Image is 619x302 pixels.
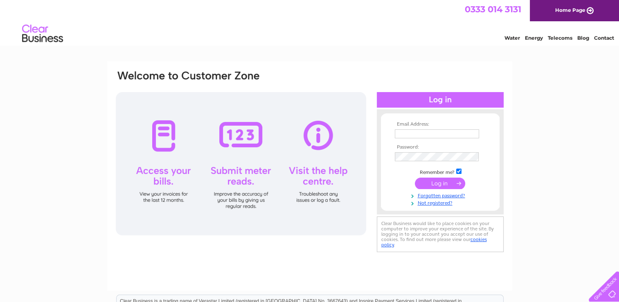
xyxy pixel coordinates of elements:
[469,153,476,160] img: npw-badge-icon-locked.svg
[415,178,465,189] input: Submit
[469,131,476,137] img: npw-badge-icon-locked.svg
[377,216,504,252] div: Clear Business would like to place cookies on your computer to improve your experience of the sit...
[525,35,543,41] a: Energy
[393,167,488,176] td: Remember me?
[395,191,488,199] a: Forgotten password?
[465,4,521,14] a: 0333 014 3131
[381,237,487,248] a: cookies policy
[594,35,614,41] a: Contact
[395,198,488,206] a: Not registered?
[548,35,572,41] a: Telecoms
[504,35,520,41] a: Water
[117,5,503,40] div: Clear Business is a trading name of Verastar Limited (registered in [GEOGRAPHIC_DATA] No. 3667643...
[577,35,589,41] a: Blog
[393,144,488,150] th: Password:
[393,122,488,127] th: Email Address:
[22,21,63,46] img: logo.png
